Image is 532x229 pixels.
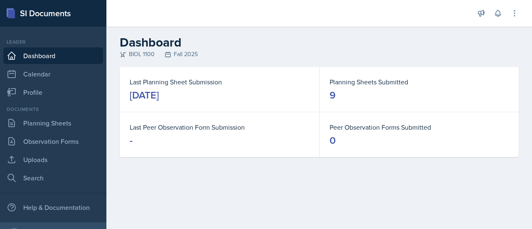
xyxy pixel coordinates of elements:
[130,122,309,132] dt: Last Peer Observation Form Submission
[3,115,103,131] a: Planning Sheets
[130,134,133,147] div: -
[3,38,103,46] div: Leader
[3,170,103,186] a: Search
[3,47,103,64] a: Dashboard
[330,89,335,102] div: 9
[3,199,103,216] div: Help & Documentation
[330,77,509,87] dt: Planning Sheets Submitted
[330,134,336,147] div: 0
[130,89,159,102] div: [DATE]
[330,122,509,132] dt: Peer Observation Forms Submitted
[3,84,103,101] a: Profile
[3,66,103,82] a: Calendar
[130,77,309,87] dt: Last Planning Sheet Submission
[120,50,519,59] div: BIOL 1100 Fall 2025
[3,106,103,113] div: Documents
[120,35,519,50] h2: Dashboard
[3,151,103,168] a: Uploads
[3,133,103,150] a: Observation Forms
